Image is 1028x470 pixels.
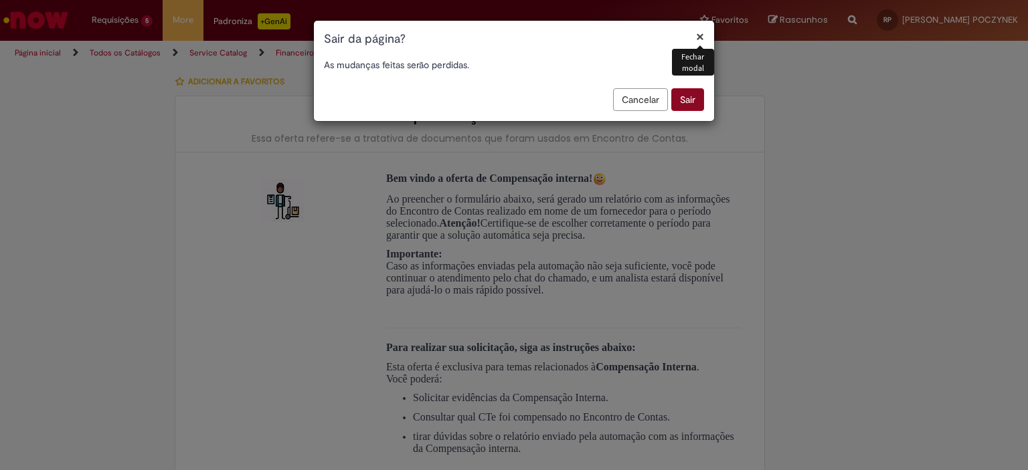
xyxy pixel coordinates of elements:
div: Fechar modal [672,49,714,76]
button: Cancelar [613,88,668,111]
button: Fechar modal [696,29,704,43]
p: As mudanças feitas serão perdidas. [324,58,704,72]
button: Sair [671,88,704,111]
h1: Sair da página? [324,31,704,48]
